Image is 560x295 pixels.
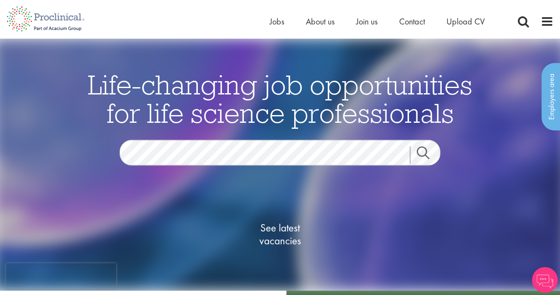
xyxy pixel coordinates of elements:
a: Join us [356,16,378,27]
a: See latestvacancies [237,187,323,281]
span: See latest vacancies [237,221,323,247]
a: Contact [399,16,425,27]
a: Upload CV [446,16,485,27]
iframe: reCAPTCHA [6,263,116,289]
span: Life-changing job opportunities for life science professionals [88,67,472,130]
img: Chatbot [532,267,558,293]
a: About us [306,16,335,27]
a: Jobs [270,16,284,27]
a: Job search submit button [410,146,447,163]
